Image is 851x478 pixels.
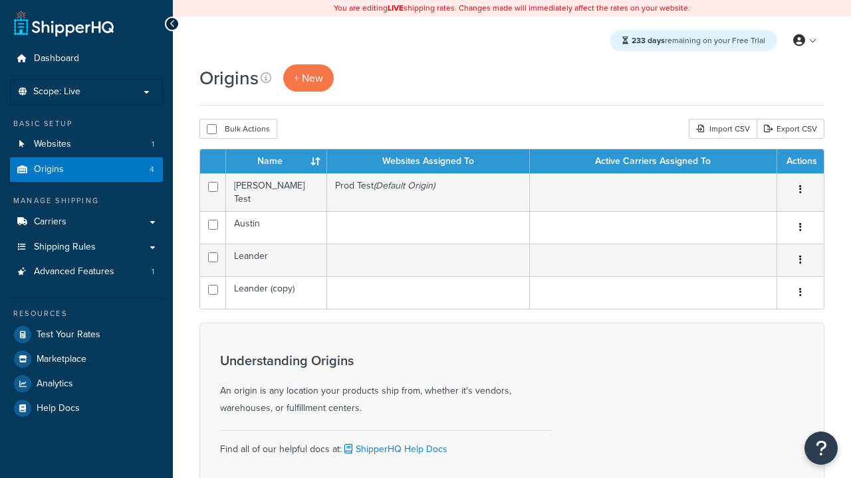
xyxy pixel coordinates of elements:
[10,157,163,182] li: Origins
[34,242,96,253] span: Shipping Rules
[37,403,80,414] span: Help Docs
[10,260,163,284] li: Advanced Features
[226,211,327,244] td: Austin
[14,10,114,37] a: ShipperHQ Home
[757,119,824,139] a: Export CSV
[804,432,838,465] button: Open Resource Center
[327,173,530,211] td: Prod Test
[150,164,154,175] span: 4
[283,64,334,92] a: + New
[10,235,163,260] a: Shipping Rules
[10,260,163,284] a: Advanced Features 1
[33,86,80,98] span: Scope: Live
[10,308,163,319] div: Resources
[327,149,530,173] th: Websites Assigned To
[220,353,552,417] div: An origin is any location your products ship from, whether it's vendors, warehouses, or fulfillme...
[10,195,163,206] div: Manage Shipping
[152,266,154,278] span: 1
[10,210,163,234] a: Carriers
[34,53,79,64] span: Dashboard
[34,216,66,228] span: Carriers
[10,372,163,396] a: Analytics
[689,119,757,139] div: Import CSV
[388,2,404,14] b: LIVE
[374,179,435,193] i: (Default Origin)
[37,329,100,341] span: Test Your Rates
[220,430,552,458] div: Find all of our helpful docs at:
[37,378,73,390] span: Analytics
[226,244,327,276] td: Leander
[10,118,163,129] div: Basic Setup
[10,132,163,157] li: Websites
[199,119,277,139] button: Bulk Actions
[34,266,114,278] span: Advanced Features
[10,157,163,182] a: Origins 4
[610,30,777,51] div: remaining on your Free Trial
[34,164,64,175] span: Origins
[34,139,71,150] span: Websites
[10,323,163,347] a: Test Your Rates
[226,276,327,309] td: Leander (copy)
[10,46,163,71] a: Dashboard
[632,35,665,46] strong: 233 days
[37,354,86,365] span: Marketplace
[226,149,327,173] th: Name : activate to sort column ascending
[199,65,259,91] h1: Origins
[294,70,323,86] span: + New
[226,173,327,211] td: [PERSON_NAME] Test
[220,353,552,368] h3: Understanding Origins
[10,132,163,157] a: Websites 1
[152,139,154,150] span: 1
[10,396,163,420] a: Help Docs
[10,347,163,371] a: Marketplace
[530,149,777,173] th: Active Carriers Assigned To
[777,149,824,173] th: Actions
[342,442,447,456] a: ShipperHQ Help Docs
